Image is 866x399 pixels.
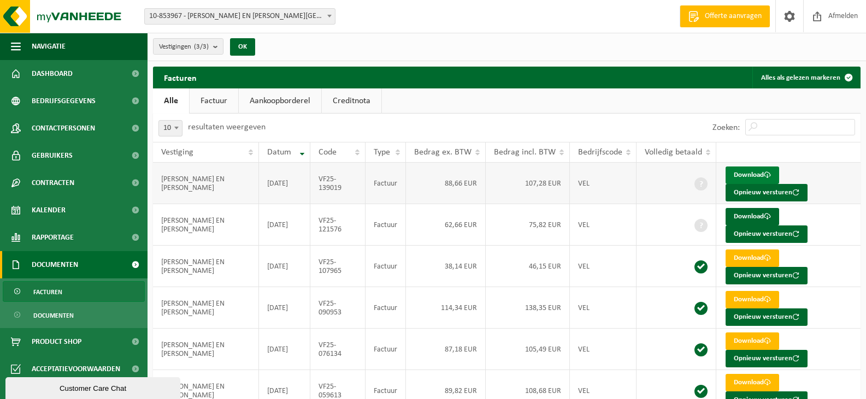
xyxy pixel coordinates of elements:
span: Bedrijfsgegevens [32,87,96,115]
td: VEL [570,163,637,204]
a: Download [726,166,779,184]
td: [DATE] [259,163,310,204]
td: 114,34 EUR [406,287,486,329]
a: Facturen [3,281,145,302]
a: Factuur [190,88,238,114]
a: Download [726,332,779,350]
button: Opnieuw versturen [726,350,808,367]
span: 10 [158,120,182,136]
count: (3/3) [194,43,209,50]
td: 62,66 EUR [406,204,486,246]
td: VF25-090953 [310,287,366,329]
button: Vestigingen(3/3) [153,38,223,55]
a: Download [726,249,779,267]
label: resultaten weergeven [188,123,266,132]
a: Documenten [3,305,145,325]
button: Opnieuw versturen [726,267,808,284]
span: Code [319,148,337,157]
td: 107,28 EUR [486,163,570,204]
a: Download [726,374,779,391]
span: Documenten [33,305,74,326]
td: 138,35 EUR [486,287,570,329]
td: VF25-076134 [310,329,366,370]
span: Rapportage [32,224,74,251]
span: 10-853967 - TRAITEUR PIETER EN SOFIE VOF - GELUWE [145,9,335,24]
span: Dashboard [32,60,73,87]
button: Alles als gelezen markeren [752,67,859,88]
a: Creditnota [322,88,381,114]
td: 87,18 EUR [406,329,486,370]
a: Download [726,291,779,308]
span: Bedrag ex. BTW [414,148,472,157]
span: Datum [267,148,291,157]
button: Opnieuw versturen [726,184,808,201]
td: [DATE] [259,287,310,329]
h2: Facturen [153,67,208,88]
td: VEL [570,329,637,370]
a: Download [726,208,779,225]
span: Kalender [32,196,66,224]
label: Zoeken: [712,123,740,132]
a: Offerte aanvragen [680,5,770,27]
span: Bedrijfscode [578,148,622,157]
td: [PERSON_NAME] EN [PERSON_NAME] [153,246,259,287]
span: Offerte aanvragen [702,11,764,22]
span: Contactpersonen [32,115,95,142]
td: 75,82 EUR [486,204,570,246]
a: Alle [153,88,189,114]
span: Facturen [33,282,62,302]
span: Volledig betaald [645,148,702,157]
button: OK [230,38,255,56]
td: VEL [570,246,637,287]
td: VF25-121576 [310,204,366,246]
button: Opnieuw versturen [726,308,808,326]
span: Navigatie [32,33,66,60]
td: [DATE] [259,329,310,370]
iframe: chat widget [5,375,182,399]
td: 88,66 EUR [406,163,486,204]
span: Acceptatievoorwaarden [32,355,120,383]
td: VEL [570,287,637,329]
td: VEL [570,204,637,246]
button: Opnieuw versturen [726,225,808,243]
span: Vestiging [161,148,193,157]
td: [DATE] [259,246,310,287]
td: Factuur [366,329,406,370]
td: [PERSON_NAME] EN [PERSON_NAME] [153,329,259,370]
td: [PERSON_NAME] EN [PERSON_NAME] [153,204,259,246]
span: Bedrag incl. BTW [494,148,556,157]
td: VF25-107965 [310,246,366,287]
td: VF25-139019 [310,163,366,204]
span: Gebruikers [32,142,73,169]
span: 10 [159,121,182,136]
td: 46,15 EUR [486,246,570,287]
td: [PERSON_NAME] EN [PERSON_NAME] [153,287,259,329]
a: Aankoopborderel [239,88,321,114]
span: Contracten [32,169,74,196]
td: Factuur [366,246,406,287]
span: Vestigingen [159,39,209,55]
td: Factuur [366,287,406,329]
span: 10-853967 - TRAITEUR PIETER EN SOFIE VOF - GELUWE [144,8,335,25]
span: Product Shop [32,328,81,355]
td: 105,49 EUR [486,329,570,370]
td: 38,14 EUR [406,246,486,287]
td: Factuur [366,163,406,204]
td: [PERSON_NAME] EN [PERSON_NAME] [153,163,259,204]
span: Type [374,148,390,157]
span: Documenten [32,251,78,278]
td: Factuur [366,204,406,246]
td: [DATE] [259,204,310,246]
